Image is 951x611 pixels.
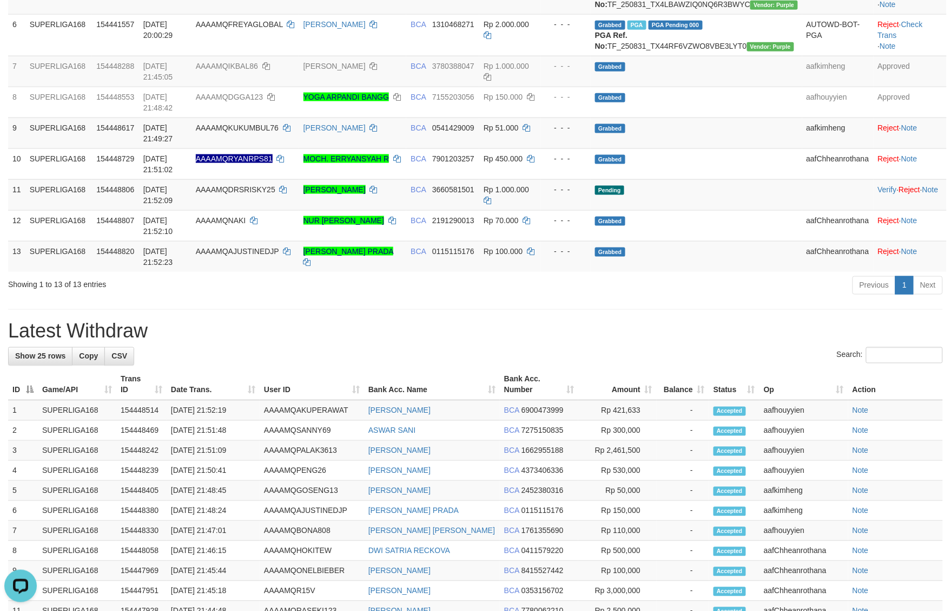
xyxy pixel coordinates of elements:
td: · [874,118,947,148]
a: Reject [878,123,900,132]
td: 4 [8,461,38,481]
td: Rp 500,000 [578,541,657,561]
td: SUPERLIGA168 [25,87,93,118]
span: Grabbed [595,21,625,30]
td: aafhouyyien [760,441,848,461]
span: 154448288 [96,62,134,70]
span: Copy [79,352,98,361]
a: Note [901,123,917,132]
span: Accepted [714,547,746,556]
td: AAAAMQR15V [260,581,364,601]
td: [DATE] 21:50:41 [167,461,260,481]
span: 154448820 [96,247,134,256]
td: aafChheanrothana [760,541,848,561]
td: - [657,400,709,421]
td: 8 [8,541,38,561]
td: aafkimheng [802,56,874,87]
span: Vendor URL: https://trx4.1velocity.biz [747,42,794,51]
span: Copy 6900473999 to clipboard [521,406,564,415]
td: aafkimheng [760,501,848,521]
button: Open LiveChat chat widget [4,4,37,37]
div: - - - [545,92,586,102]
span: BCA [504,526,519,535]
span: Show 25 rows [15,352,65,361]
span: [DATE] 21:52:10 [143,216,173,236]
span: [DATE] 21:52:09 [143,185,173,205]
a: [PERSON_NAME] PRADA [303,247,394,256]
td: Rp 421,633 [578,400,657,421]
td: SUPERLIGA168 [38,441,116,461]
td: 8 [8,87,25,118]
td: aafkimheng [802,118,874,148]
td: Rp 100,000 [578,561,657,581]
a: Note [853,506,869,515]
a: Note [853,486,869,495]
a: [PERSON_NAME] [303,185,366,194]
td: aafkimheng [760,481,848,501]
td: 6 [8,14,25,56]
span: Accepted [714,467,746,476]
td: SUPERLIGA168 [38,561,116,581]
td: 154448514 [116,400,167,421]
span: Pending [595,186,624,195]
span: BCA [411,123,426,132]
td: SUPERLIGA168 [25,210,93,241]
td: 154448330 [116,521,167,541]
span: Accepted [714,427,746,436]
span: BCA [504,567,519,575]
a: Note [853,567,869,575]
td: Rp 150,000 [578,501,657,521]
a: [PERSON_NAME] [303,62,366,70]
th: Game/API: activate to sort column ascending [38,369,116,400]
span: Rp 1.000.000 [484,185,529,194]
td: SUPERLIGA168 [25,56,93,87]
td: AAAAMQONELBIEBER [260,561,364,581]
td: Rp 110,000 [578,521,657,541]
span: Copy 3780388047 to clipboard [432,62,474,70]
td: - [657,561,709,581]
span: BCA [504,486,519,495]
span: BCA [411,185,426,194]
span: Accepted [714,487,746,496]
span: AAAAMQDGGA123 [196,93,263,101]
div: - - - [545,153,586,164]
span: BCA [504,446,519,455]
td: 12 [8,210,25,241]
span: BCA [504,587,519,595]
a: Note [853,446,869,455]
td: SUPERLIGA168 [38,481,116,501]
td: 7 [8,56,25,87]
span: CSV [111,352,127,361]
td: Rp 2,461,500 [578,441,657,461]
a: Note [901,154,917,163]
span: BCA [411,247,426,256]
span: [DATE] 20:00:29 [143,20,173,40]
div: - - - [545,19,586,30]
span: [DATE] 21:48:42 [143,93,173,112]
a: YOGA ARPANDI BANGG [303,93,389,101]
span: Copy 1310468271 to clipboard [432,20,474,29]
span: Grabbed [595,62,625,71]
td: aafhouyyien [760,461,848,481]
span: BCA [411,154,426,163]
a: Note [853,466,869,475]
span: Copy 7901203257 to clipboard [432,154,474,163]
a: Note [853,547,869,555]
div: Showing 1 to 13 of 13 entries [8,275,388,290]
td: aafChheanrothana [760,561,848,581]
span: [DATE] 21:49:27 [143,123,173,143]
span: Nama rekening ada tanda titik/strip, harap diedit [196,154,273,163]
td: aafhouyyien [802,87,874,118]
td: [DATE] 21:45:18 [167,581,260,601]
a: [PERSON_NAME] [368,567,431,575]
span: Rp 100.000 [484,247,523,256]
td: aafChheanrothana [802,148,874,179]
th: Amount: activate to sort column ascending [578,369,657,400]
a: [PERSON_NAME] [PERSON_NAME] [368,526,495,535]
td: - [657,581,709,601]
span: [DATE] 21:52:23 [143,247,173,266]
th: Action [848,369,943,400]
td: 154448058 [116,541,167,561]
span: Copy 0411579220 to clipboard [521,547,564,555]
span: Grabbed [595,124,625,133]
